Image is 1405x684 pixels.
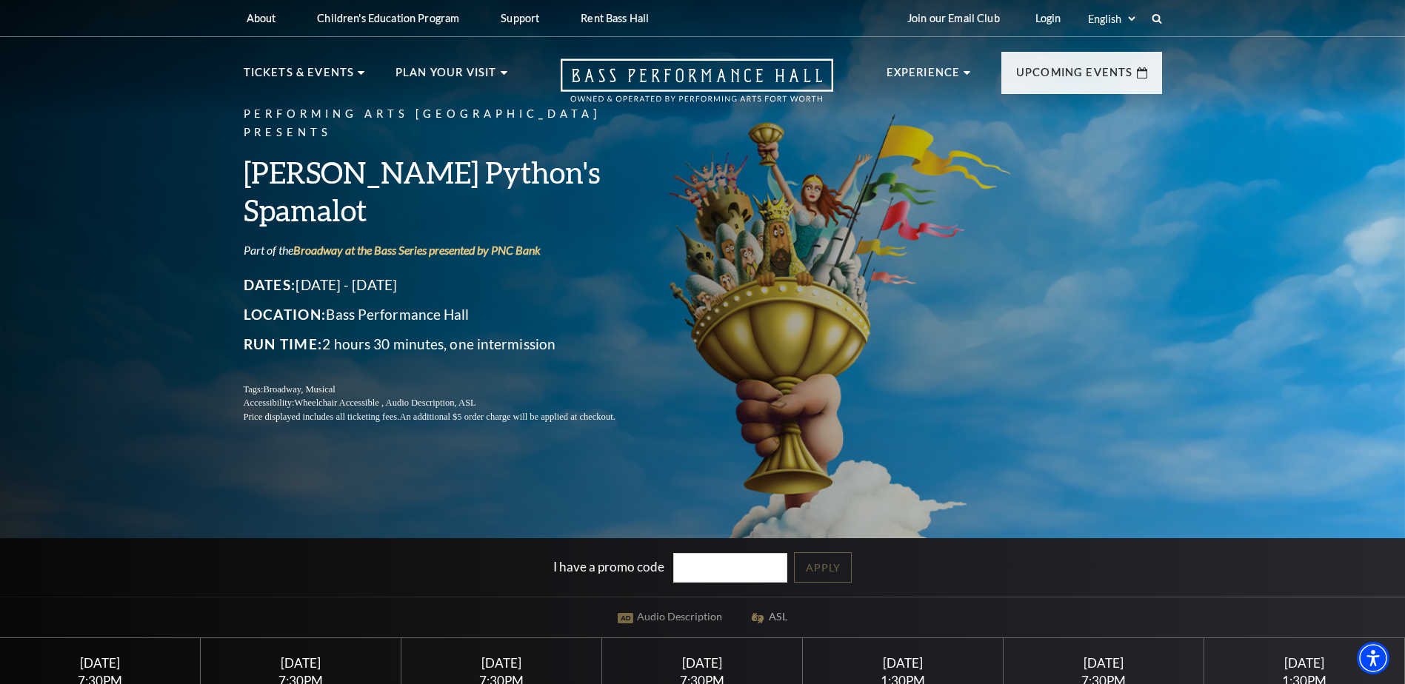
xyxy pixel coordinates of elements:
[294,398,475,408] span: Wheelchair Accessible , Audio Description, ASL
[396,64,497,90] p: Plan Your Visit
[244,276,296,293] span: Dates:
[620,655,785,671] div: [DATE]
[507,58,887,117] a: Open this option
[244,64,355,90] p: Tickets & Events
[218,655,384,671] div: [DATE]
[1021,655,1187,671] div: [DATE]
[293,243,541,257] a: Broadway at the Bass Series presented by PNC Bank - open in a new tab
[247,12,276,24] p: About
[244,242,651,258] p: Part of the
[419,655,584,671] div: [DATE]
[1357,642,1389,674] div: Accessibility Menu
[1016,64,1133,90] p: Upcoming Events
[244,306,327,323] span: Location:
[821,655,986,671] div: [DATE]
[244,332,651,356] p: 2 hours 30 minutes, one intermission
[244,335,323,352] span: Run Time:
[244,153,651,229] h3: [PERSON_NAME] Python's Spamalot
[317,12,459,24] p: Children's Education Program
[501,12,539,24] p: Support
[244,383,651,397] p: Tags:
[1085,12,1138,26] select: Select:
[887,64,961,90] p: Experience
[263,384,335,395] span: Broadway, Musical
[1222,655,1387,671] div: [DATE]
[553,558,664,574] label: I have a promo code
[244,105,651,142] p: Performing Arts [GEOGRAPHIC_DATA] Presents
[244,396,651,410] p: Accessibility:
[244,273,651,297] p: [DATE] - [DATE]
[581,12,649,24] p: Rent Bass Hall
[399,412,615,422] span: An additional $5 order charge will be applied at checkout.
[244,303,651,326] p: Bass Performance Hall
[244,410,651,424] p: Price displayed includes all ticketing fees.
[18,655,183,671] div: [DATE]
